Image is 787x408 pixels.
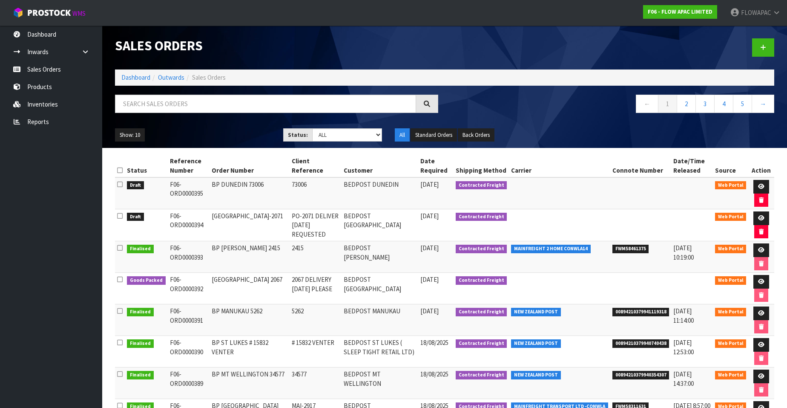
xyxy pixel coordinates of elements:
td: BP MANUKAU 5262 [210,304,290,336]
span: [DATE] [420,275,439,284]
th: Reference Number [168,154,210,177]
span: MAINFREIGHT 2 HOME CONWLA14 [511,245,591,253]
span: Finalised [127,245,154,253]
td: F06-ORD0000389 [168,367,210,399]
th: Connote Number [610,154,672,177]
td: F06-ORD0000390 [168,336,210,367]
td: 2067 DELIVERY [DATE] PLEASE [290,273,342,304]
span: Web Portal [715,276,747,285]
span: [DATE] [420,212,439,220]
td: BP ST LUKES # 15832 VENTER [210,336,290,367]
a: → [752,95,774,113]
a: Dashboard [121,73,150,81]
span: [DATE] 14:37:00 [673,370,694,387]
small: WMS [72,9,86,17]
span: Web Portal [715,371,747,379]
a: Outwards [158,73,184,81]
td: BP [PERSON_NAME] 2415 [210,241,290,273]
th: Client Reference [290,154,342,177]
span: Sales Orders [192,73,226,81]
span: [DATE] 11:14:00 [673,307,694,324]
span: Contracted Freight [456,339,507,348]
span: Web Portal [715,213,747,221]
span: Contracted Freight [456,245,507,253]
button: Back Orders [458,128,494,142]
td: BEDPOST [GEOGRAPHIC_DATA] [342,273,418,304]
span: Contracted Freight [456,213,507,221]
a: 5 [733,95,752,113]
a: 2 [677,95,696,113]
span: Finalised [127,339,154,348]
td: F06-ORD0000391 [168,304,210,336]
img: cube-alt.png [13,7,23,18]
th: Status [125,154,168,177]
span: FLOWAPAC [741,9,771,17]
a: 4 [714,95,733,113]
strong: Status: [288,131,308,139]
th: Customer [342,154,418,177]
button: Standard Orders [411,128,457,142]
td: 5262 [290,304,342,336]
span: 00894210379940354307 [612,371,669,379]
th: Date Required [418,154,454,177]
h1: Sales Orders [115,38,438,53]
span: Web Portal [715,339,747,348]
td: F06-ORD0000395 [168,177,210,209]
span: Contracted Freight [456,308,507,316]
td: BEDPOST ST LUKES ( SLEEP TIGHT RETAIL LTD) [342,336,418,367]
a: ← [636,95,658,113]
td: PO-2071 DELIVER [DATE] REQUESTED [290,209,342,241]
span: FWM58461375 [612,245,649,253]
td: BEDPOST MT WELLINGTON [342,367,418,399]
td: [GEOGRAPHIC_DATA]-2071 [210,209,290,241]
td: F06-ORD0000392 [168,273,210,304]
span: [DATE] 10:19:00 [673,244,694,261]
td: F06-ORD0000394 [168,209,210,241]
th: Source [713,154,749,177]
span: 00894210379940740438 [612,339,669,348]
th: Action [748,154,774,177]
span: Contracted Freight [456,371,507,379]
td: [GEOGRAPHIC_DATA] 2067 [210,273,290,304]
span: Web Portal [715,245,747,253]
th: Shipping Method [454,154,509,177]
td: BP DUNEDIN 73006 [210,177,290,209]
span: Goods Packed [127,276,166,285]
span: Draft [127,213,144,221]
td: 73006 [290,177,342,209]
span: [DATE] 12:53:00 [673,339,694,356]
span: Finalised [127,308,154,316]
span: Finalised [127,371,154,379]
span: 18/08/2025 [420,370,448,378]
span: Web Portal [715,181,747,190]
span: [DATE] [420,244,439,252]
td: BP MT WELLINGTON 34577 [210,367,290,399]
button: All [395,128,410,142]
span: Web Portal [715,308,747,316]
th: Carrier [509,154,610,177]
td: BEDPOST DUNEDIN [342,177,418,209]
th: Date/Time Released [671,154,713,177]
td: 34577 [290,367,342,399]
td: # 15832 VENTER [290,336,342,367]
button: Show: 10 [115,128,145,142]
span: NEW ZEALAND POST [511,339,561,348]
strong: F06 - FLOW APAC LIMITED [648,8,712,15]
span: Contracted Freight [456,276,507,285]
td: 2415 [290,241,342,273]
span: Draft [127,181,144,190]
span: Contracted Freight [456,181,507,190]
nav: Page navigation [451,95,774,116]
span: NEW ZEALAND POST [511,308,561,316]
span: [DATE] [420,180,439,188]
span: NEW ZEALAND POST [511,371,561,379]
span: 18/08/2025 [420,339,448,347]
a: 1 [658,95,677,113]
td: BEDPOST [GEOGRAPHIC_DATA] [342,209,418,241]
td: BEDPOST [PERSON_NAME] [342,241,418,273]
span: ProStock [27,7,71,18]
th: Order Number [210,154,290,177]
span: [DATE] [420,307,439,315]
a: 3 [695,95,715,113]
input: Search sales orders [115,95,416,113]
